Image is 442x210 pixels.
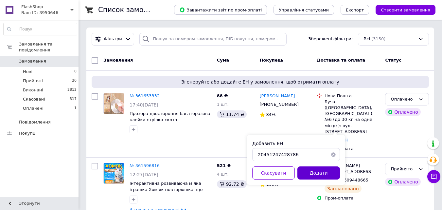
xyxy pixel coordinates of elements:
[325,93,380,99] div: Нова Пошта
[325,169,380,175] div: м. [STREET_ADDRESS]
[217,93,228,98] span: 88 ₴
[325,178,368,182] span: ЕН: PRM-609448665
[346,8,364,12] span: Експорт
[274,5,334,15] button: Управління статусами
[98,6,165,14] h1: Список замовлень
[19,130,37,136] span: Покупці
[23,69,32,75] span: Нові
[371,36,385,41] span: (3150)
[70,96,77,102] span: 317
[217,172,229,177] span: 4 шт.
[391,96,415,103] div: Оплачено
[23,96,45,102] span: Скасовані
[297,166,340,180] button: Додати
[325,195,380,201] div: Пром-оплата
[94,79,426,85] span: Згенеруйте або додайте ЕН у замовлення, щоб отримати оплату
[179,7,262,13] span: Завантажити звіт по пром-оплаті
[260,93,295,99] a: [PERSON_NAME]
[139,33,286,46] input: Пошук за номером замовлення, ПІБ покупця, номером телефону, Email, номером накладної
[72,78,77,84] span: 20
[19,41,79,53] span: Замовлення та повідомлення
[103,58,133,63] span: Замовлення
[19,119,51,125] span: Повідомлення
[266,112,276,117] span: 84%
[103,93,124,114] a: Фото товару
[252,141,283,146] label: Добавить ЕН
[260,58,284,63] span: Покупець
[325,185,362,193] div: Заплановано
[279,8,329,12] span: Управління статусами
[385,108,420,116] div: Оплачено
[381,8,430,12] span: Створити замовлення
[217,102,229,107] span: 1 шт.
[427,170,440,183] button: Чат з покупцем
[130,111,210,128] a: Прозора двостороння багаторазова клейка стрічка-скотч [PERSON_NAME] GRIP TAPE (1 метр)
[130,93,160,98] a: № 361653332
[327,148,340,161] button: Очистить
[104,36,122,42] span: Фільтри
[376,5,435,15] button: Створити замовлення
[266,182,278,187] span: 100%
[19,58,46,64] span: Замовлення
[217,163,231,168] span: 521 ₴
[325,99,380,135] div: Буча ([GEOGRAPHIC_DATA], [GEOGRAPHIC_DATA].), №6 (до 30 кг на одне місце ): вул. [STREET_ADDRESS]
[4,23,77,35] input: Пошук
[317,58,365,63] span: Доставка та оплата
[217,110,247,118] div: 11.74 ₴
[308,36,353,42] span: Збережені фільтри:
[325,146,380,152] div: Пром-оплата
[174,5,267,15] button: Завантажити звіт по пром-оплаті
[74,69,77,75] span: 0
[130,163,160,168] a: № 361596816
[21,10,79,16] div: Ваш ID: 3950646
[130,181,205,204] a: Інтерактивна розвиваюча м'яка іграшка Хом'як повторюшка, що говорить повторює слова, фрази, звуки...
[21,4,70,10] span: FlashShop
[74,105,77,111] span: 1
[325,163,380,169] div: [PERSON_NAME]
[130,172,158,177] span: 12:27[DATE]
[391,166,415,173] div: Прийнято
[363,36,370,42] span: Всі
[104,93,124,114] img: Фото товару
[23,87,43,93] span: Виконані
[385,58,401,63] span: Статус
[258,100,300,109] div: [PHONE_NUMBER]
[103,163,124,184] a: Фото товару
[23,105,44,111] span: Оплачені
[104,163,124,183] img: Фото товару
[385,178,420,186] div: Оплачено
[67,87,77,93] span: 2812
[23,78,43,84] span: Прийняті
[217,180,247,188] div: 92.72 ₴
[217,58,229,63] span: Cума
[341,5,369,15] button: Експорт
[252,166,295,180] button: Скасувати
[130,102,158,107] span: 17:40[DATE]
[369,7,435,12] a: Створити замовлення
